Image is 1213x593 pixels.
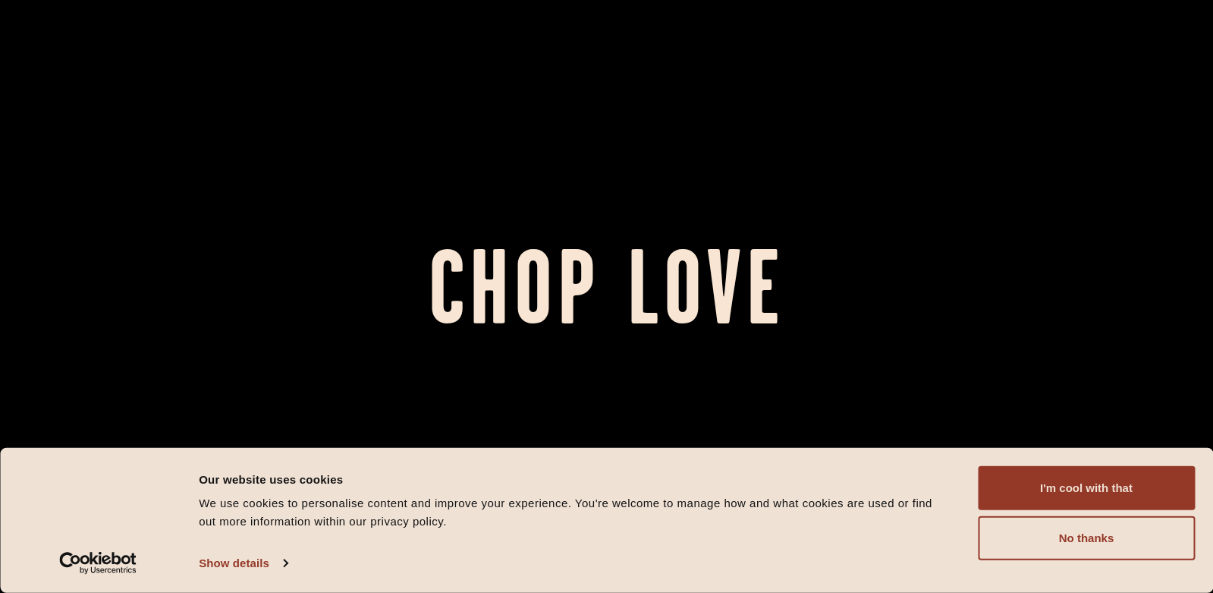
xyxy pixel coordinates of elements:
[32,552,165,575] a: Usercentrics Cookiebot - opens in a new window
[199,552,287,575] a: Show details
[978,466,1195,510] button: I'm cool with that
[199,494,944,531] div: We use cookies to personalise content and improve your experience. You're welcome to manage how a...
[199,470,944,488] div: Our website uses cookies
[978,516,1195,560] button: No thanks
